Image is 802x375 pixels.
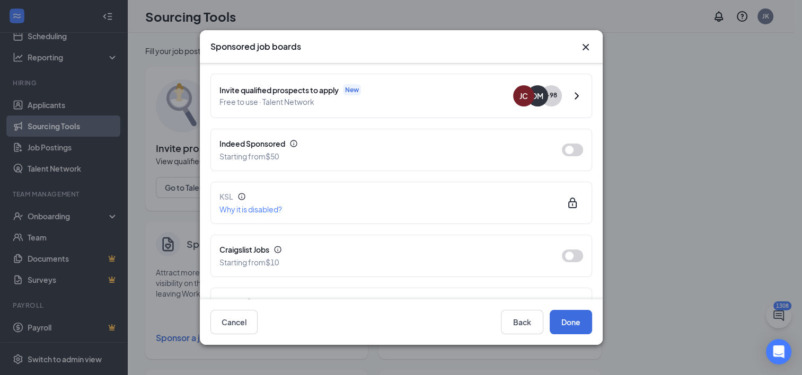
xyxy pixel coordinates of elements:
h3: Sponsored job boards [210,41,301,52]
span: Invite qualified prospects to apply [219,84,339,96]
span: New [345,85,359,94]
svg: Lock [566,197,579,209]
svg: Info [274,245,282,254]
svg: Info [245,298,253,307]
button: Back [501,310,543,334]
span: + 98 [545,91,557,101]
div: KSL [219,191,545,202]
div: Indeed Sponsored [219,138,545,149]
b: $10 [266,257,279,267]
button: Done [550,310,592,334]
div: Starting from [219,150,279,162]
button: Close [579,41,592,53]
div: Joveo [219,297,545,308]
b: $50 [266,151,279,161]
span: Why it is disabled? [219,204,282,214]
div: Open Intercom Messenger [766,339,791,364]
button: Cancel [210,310,258,334]
div: Craigslist Jobs [219,244,545,255]
svg: Info [237,192,246,201]
svg: ChevronRight [570,90,583,102]
div: JC [519,91,528,101]
svg: Cross [579,41,592,53]
span: Free to use · Talent Network [219,96,513,108]
div: DM [532,91,543,101]
svg: Info [289,139,298,148]
div: Starting from [219,256,279,268]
